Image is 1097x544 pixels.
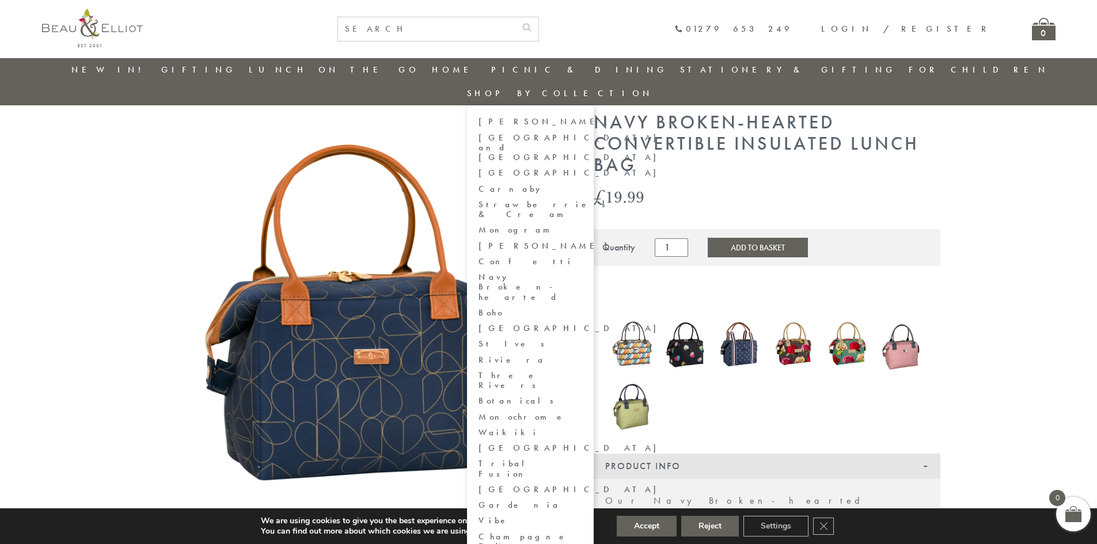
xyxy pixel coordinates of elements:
[157,112,560,515] img: Convertible lunch bag Monochrome Tile 7L Luxury Insulated Lunch Tote
[813,518,834,535] button: Close GDPR Cookie Banner
[773,318,815,370] img: Sarah Kelleher Lunch Bag Dark Stone
[594,185,644,208] bdi: 19.99
[665,315,707,373] img: Emily convertible lunch bag
[594,112,940,176] h1: Navy Broken-hearted Convertible Insulated Lunch Bag
[594,454,940,479] div: Product Info
[617,516,677,537] button: Accept
[479,168,582,178] a: [GEOGRAPHIC_DATA]
[491,64,667,75] a: Picnic & Dining
[479,184,582,194] a: Carnaby
[1032,18,1056,40] a: 0
[655,238,688,257] input: Product quantity
[665,315,707,375] a: Emily convertible lunch bag
[591,273,943,300] iframe: Secure express checkout frame
[479,272,582,302] a: Navy Broken-hearted
[479,117,582,127] a: [PERSON_NAME]
[821,23,992,35] a: Login / Register
[338,17,515,41] input: SEARCH
[909,64,1049,75] a: For Children
[479,324,582,333] a: [GEOGRAPHIC_DATA]
[479,428,582,438] a: Waikiki
[773,318,815,372] a: Sarah Kelleher Lunch Bag Dark Stone
[479,133,582,163] a: [GEOGRAPHIC_DATA] and [GEOGRAPHIC_DATA]
[479,339,582,349] a: St Ives
[880,315,923,372] img: Oxford quilted lunch bag mallow
[611,317,654,371] img: Carnaby eclipse convertible lunch bag
[479,396,582,406] a: Botanicals
[261,526,581,537] p: You can find out more about which cookies we are using or switch them off in .
[594,185,605,208] span: £
[479,516,582,526] a: Vibe
[880,315,923,375] a: Oxford quilted lunch bag mallow
[432,64,478,75] a: Home
[743,516,808,537] button: Settings
[479,257,582,267] a: Confetti
[161,64,236,75] a: Gifting
[479,459,582,479] a: Tribal Fusion
[611,317,654,374] a: Carnaby eclipse convertible lunch bag
[249,64,419,75] a: Lunch On The Go
[479,355,582,365] a: Riviera
[467,88,653,99] a: Shop by collection
[826,316,869,375] a: Sarah Kelleher convertible lunch bag teal
[479,371,582,391] a: Three Rivers
[42,9,143,47] img: logo
[602,242,635,253] div: Quantity
[261,516,581,526] p: We are using cookies to give you the best experience on our website.
[611,375,654,434] img: Oxford quilted lunch bag pistachio
[479,485,582,494] a: [GEOGRAPHIC_DATA]
[681,516,739,537] button: Reject
[479,241,582,251] a: [PERSON_NAME]
[1049,490,1065,506] span: 0
[680,64,896,75] a: Stationery & Gifting
[719,318,761,372] a: Monogram Midnight Convertible Lunch Bag
[674,24,792,34] a: 01279 653 249
[71,64,149,75] a: New in!
[479,443,582,453] a: [GEOGRAPHIC_DATA]
[719,318,761,370] img: Monogram Midnight Convertible Lunch Bag
[479,200,582,220] a: Strawberries & Cream
[479,225,582,235] a: Monogram
[611,375,654,436] a: Oxford quilted lunch bag pistachio
[708,238,808,257] button: Add to Basket
[479,412,582,422] a: Monochrome
[479,500,582,510] a: Gardenia
[826,316,869,372] img: Sarah Kelleher convertible lunch bag teal
[479,308,582,318] a: Boho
